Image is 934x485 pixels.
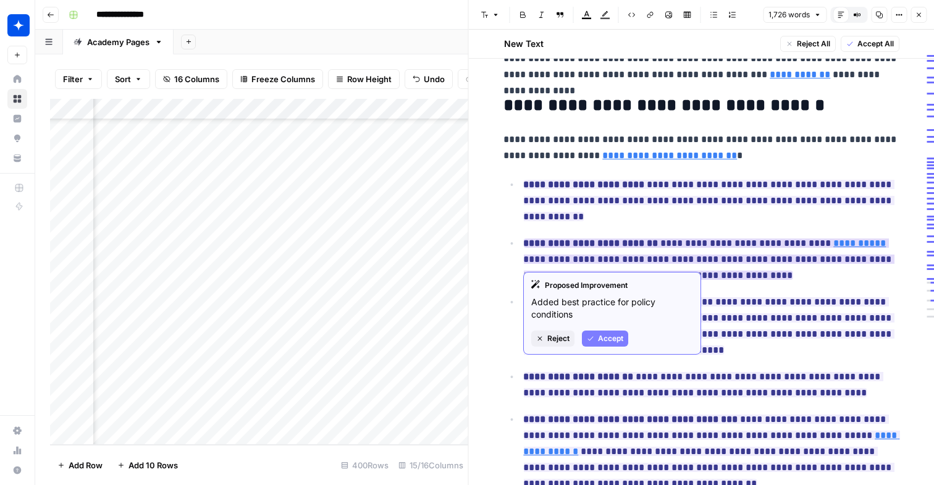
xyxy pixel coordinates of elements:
[107,69,150,89] button: Sort
[63,73,83,85] span: Filter
[7,460,27,480] button: Help + Support
[857,38,893,49] span: Accept All
[503,38,543,50] h2: New Text
[7,10,27,41] button: Workspace: Wiz
[531,331,574,347] button: Reject
[336,455,393,475] div: 400 Rows
[174,73,219,85] span: 16 Columns
[7,148,27,168] a: Your Data
[110,455,185,475] button: Add 10 Rows
[50,455,110,475] button: Add Row
[531,296,693,321] p: Added best practice for policy conditions
[424,73,445,85] span: Undo
[598,333,623,344] span: Accept
[7,14,30,36] img: Wiz Logo
[128,459,178,471] span: Add 10 Rows
[328,69,400,89] button: Row Height
[780,36,835,52] button: Reject All
[531,280,693,291] div: Proposed Improvement
[547,333,570,344] span: Reject
[393,455,468,475] div: 15/16 Columns
[7,129,27,148] a: Opportunities
[582,331,628,347] button: Accept
[7,441,27,460] a: Usage
[7,89,27,109] a: Browse
[87,36,149,48] div: Academy Pages
[251,73,315,85] span: Freeze Columns
[55,69,102,89] button: Filter
[7,421,27,441] a: Settings
[63,30,174,54] a: Academy Pages
[405,69,453,89] button: Undo
[7,109,27,129] a: Insights
[796,38,830,49] span: Reject All
[840,36,899,52] button: Accept All
[7,69,27,89] a: Home
[232,69,323,89] button: Freeze Columns
[768,9,810,20] span: 1,726 words
[115,73,131,85] span: Sort
[69,459,103,471] span: Add Row
[347,73,392,85] span: Row Height
[155,69,227,89] button: 16 Columns
[763,7,827,23] button: 1,726 words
